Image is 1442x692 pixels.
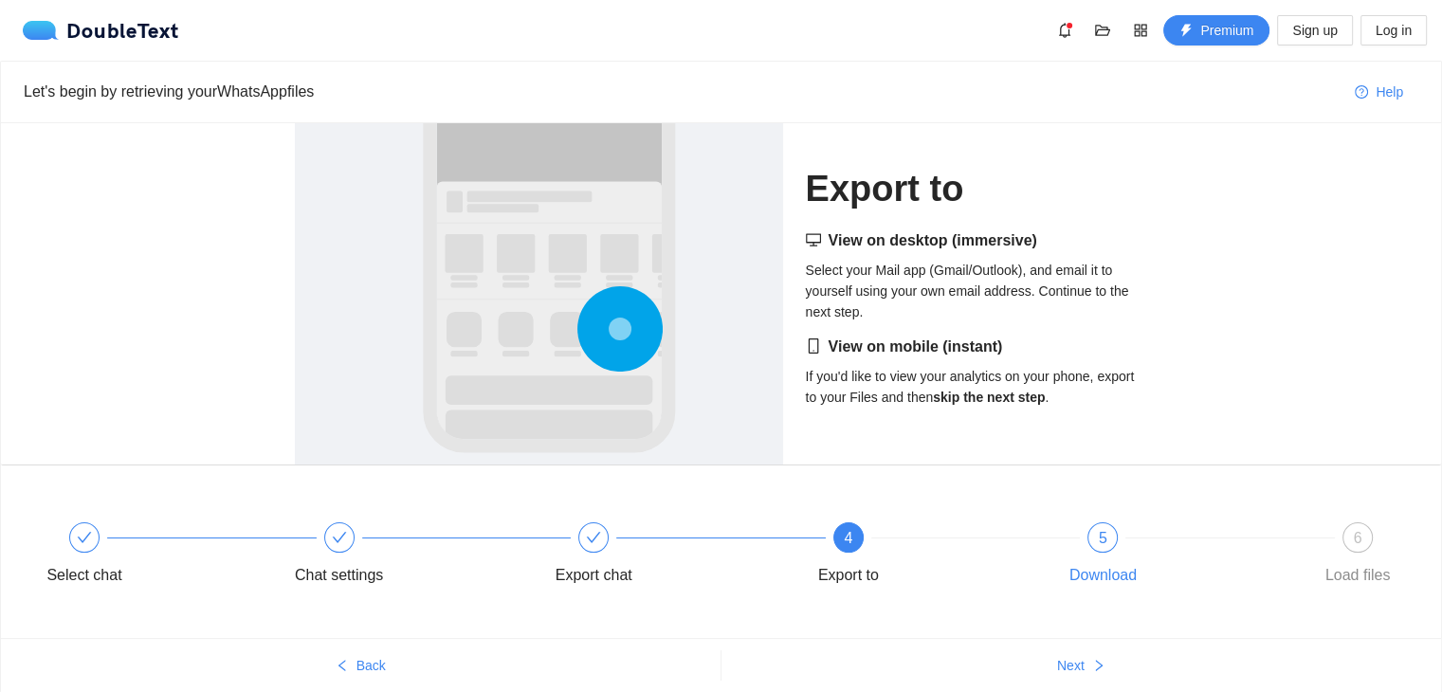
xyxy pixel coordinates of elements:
[356,655,386,676] span: Back
[1277,15,1352,46] button: Sign up
[538,522,794,591] div: Export chat
[77,530,92,545] span: check
[806,167,1148,211] h1: Export to
[806,229,1148,252] h5: View on desktop (immersive)
[1376,20,1412,41] span: Log in
[806,232,821,247] span: desktop
[1303,522,1413,591] div: 6Load files
[1092,659,1105,674] span: right
[1163,15,1269,46] button: thunderboltPremium
[1200,20,1253,41] span: Premium
[1087,15,1118,46] button: folder-open
[1354,530,1362,546] span: 6
[1355,85,1368,100] span: question-circle
[806,338,821,354] span: mobile
[844,530,852,546] span: 4
[1360,15,1427,46] button: Log in
[721,650,1442,681] button: Nextright
[1048,522,1303,591] div: 5Download
[23,21,66,40] img: logo
[1069,560,1137,591] div: Download
[1,650,721,681] button: leftBack
[1340,77,1418,107] button: question-circleHelp
[336,659,349,674] span: left
[794,522,1049,591] div: 4Export to
[295,560,383,591] div: Chat settings
[1088,23,1117,38] span: folder-open
[933,390,1045,405] strong: skip the next step
[1292,20,1337,41] span: Sign up
[46,560,121,591] div: Select chat
[29,522,284,591] div: Select chat
[1099,530,1107,546] span: 5
[818,560,879,591] div: Export to
[332,530,347,545] span: check
[23,21,179,40] a: logoDoubleText
[806,336,1148,358] h5: View on mobile (instant)
[556,560,632,591] div: Export chat
[24,80,1340,103] div: Let's begin by retrieving your WhatsApp files
[284,522,539,591] div: Chat settings
[806,229,1148,322] div: Select your Mail app (Gmail/Outlook), and email it to yourself using your own email address. Cont...
[1125,15,1156,46] button: appstore
[1126,23,1155,38] span: appstore
[1179,24,1193,39] span: thunderbolt
[1376,82,1403,102] span: Help
[806,336,1148,408] div: If you'd like to view your analytics on your phone, export to your Files and then .
[1057,655,1085,676] span: Next
[23,21,179,40] div: DoubleText
[1325,560,1391,591] div: Load files
[1050,23,1079,38] span: bell
[1050,15,1080,46] button: bell
[586,530,601,545] span: check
